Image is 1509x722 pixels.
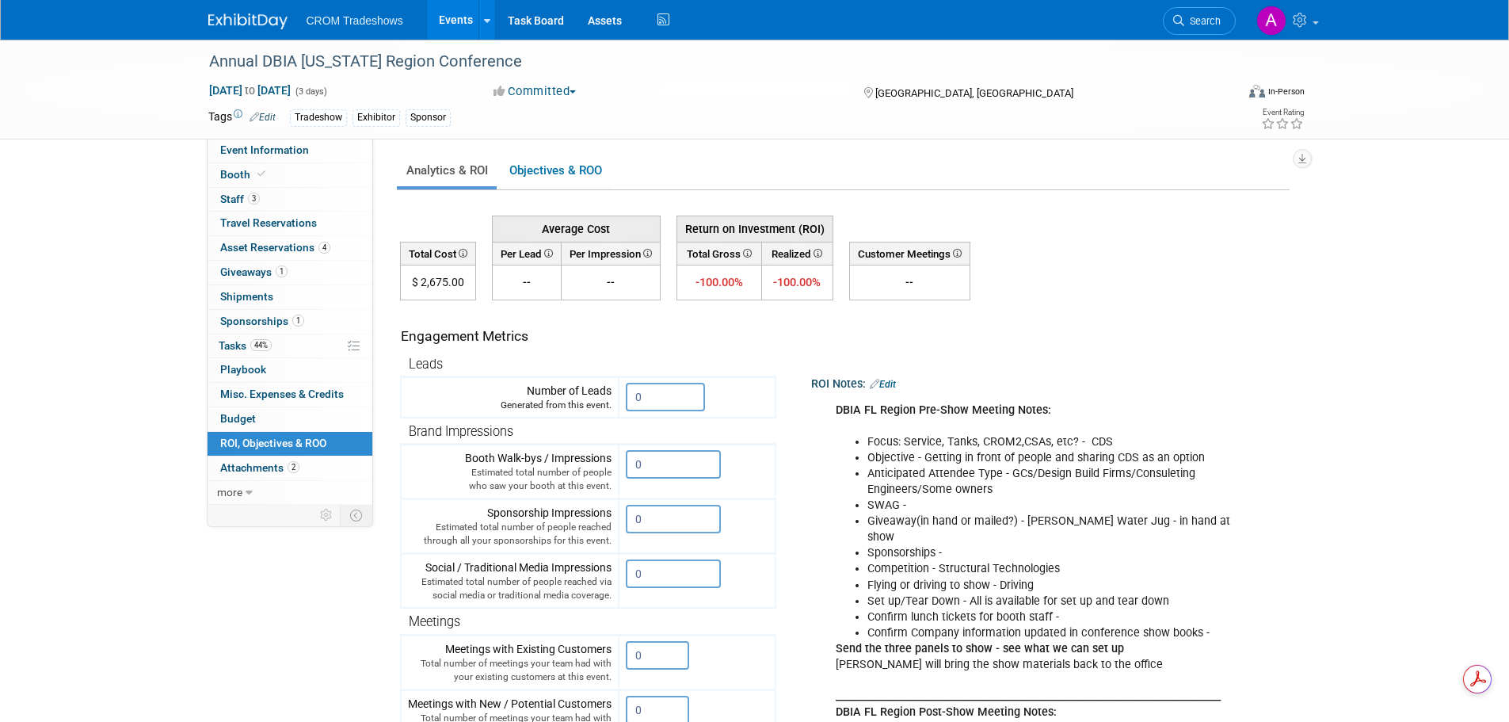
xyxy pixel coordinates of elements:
span: more [217,486,242,499]
span: [DATE] [DATE] [208,83,292,97]
span: 4 [318,242,330,254]
div: Estimated total number of people reached via social media or traditional media coverage. [408,575,612,602]
div: Annual DBIA [US_STATE] Region Conference [204,48,1212,76]
a: Travel Reservations [208,212,372,235]
span: Playbook [220,363,266,376]
a: Budget [208,407,372,431]
span: Meetings [409,614,460,629]
span: Asset Reservations [220,241,330,254]
th: Return on Investment (ROI) [676,216,833,242]
span: -- [523,276,531,288]
span: 2 [288,461,299,473]
div: In-Person [1267,86,1305,97]
a: Analytics & ROI [397,155,497,186]
a: Attachments2 [208,457,372,480]
td: Tags [208,109,276,127]
th: Average Cost [492,216,660,242]
div: Tradeshow [290,109,347,126]
a: Edit [250,112,276,123]
div: Generated from this event. [408,399,612,412]
th: Total Cost [400,242,475,265]
li: SWAG - [867,498,1258,514]
button: Committed [488,83,582,100]
b: _________________________________________________________________________________ DBIA FL Region ... [836,690,1221,719]
span: Misc. Expenses & Credits [220,388,344,400]
a: Misc. Expenses & Credits [208,383,372,407]
div: ROI Notes: [811,372,1297,392]
span: to [242,84,257,97]
div: -- [856,274,963,290]
i: Booth reservation complete [257,170,265,178]
span: 44% [250,339,272,351]
span: 1 [276,265,288,277]
b: Send the three panels to show - see what we can set up [836,642,1124,655]
div: Total number of meetings your team had with your existing customers at this event. [408,657,612,684]
a: Event Information [208,139,372,162]
th: Realized [762,242,833,265]
li: Flying or driving to show - Driving [867,578,1258,594]
div: Event Rating [1261,109,1304,117]
a: Giveaways1 [208,261,372,285]
div: Estimated total number of people reached through all your sponsorships for this event. [408,521,612,548]
span: Tasks [219,339,272,352]
a: Booth [208,163,372,187]
div: Sponsor [406,109,451,126]
span: Brand Impressions [409,424,513,439]
span: Giveaways [220,265,288,278]
b: DBIA FL Region Pre-Show Meeting Notes: [836,403,1051,433]
span: Leads [409,357,443,372]
span: 1 [292,315,304,327]
div: Social / Traditional Media Impressions [408,560,612,602]
span: -100.00% [773,275,821,289]
span: Travel Reservations [220,216,317,229]
li: Confirm Company information updated in conference show books - [867,625,1258,641]
a: ROI, Objectives & ROO [208,432,372,456]
li: Giveaway(in hand or mailed?) - [PERSON_NAME] Water Jug - in hand at show [867,514,1258,545]
span: ROI, Objectives & ROO [220,437,326,449]
a: Playbook [208,358,372,382]
a: Staff3 [208,188,372,212]
div: Engagement Metrics [401,327,769,346]
li: Objective - Getting in front of people and sharing CDS as an option [867,450,1258,466]
div: Estimated total number of people who saw your booth at this event. [408,466,612,493]
th: Total Gross [676,242,762,265]
span: Sponsorships [220,315,304,327]
span: 3 [248,193,260,204]
li: Confirm lunch tickets for booth staff - [867,609,1258,625]
a: Sponsorships1 [208,310,372,334]
div: Event Format [1142,82,1305,106]
li: Anticipated Attendee Type - GCs/Design Build Firms/Consuleting Engineers/Some owners [867,466,1258,498]
td: Toggle Event Tabs [340,505,372,525]
span: Booth [220,168,269,181]
div: Number of Leads [408,383,612,412]
span: Event Information [220,143,309,156]
td: $ 2,675.00 [400,265,475,300]
img: ExhibitDay [208,13,288,29]
li: Sponsorships - [867,545,1258,561]
div: Booth Walk-bys / Impressions [408,450,612,493]
div: Exhibitor [352,109,400,126]
a: more [208,481,372,505]
span: Shipments [220,290,273,303]
th: Per Impression [561,242,660,265]
img: Alicia Walker [1256,6,1286,36]
td: Personalize Event Tab Strip [313,505,341,525]
a: Edit [870,379,896,390]
a: Asset Reservations4 [208,236,372,260]
span: (3 days) [294,86,327,97]
span: -- [607,276,615,288]
th: Customer Meetings [849,242,970,265]
span: Attachments [220,461,299,474]
span: Budget [220,412,256,425]
a: Search [1163,7,1236,35]
span: CROM Tradeshows [307,14,403,27]
th: Per Lead [492,242,561,265]
a: Objectives & ROO [500,155,611,186]
div: Meetings with Existing Customers [408,641,612,684]
span: -100.00% [695,275,743,289]
a: Tasks44% [208,334,372,358]
li: Focus: Service, Tanks, CROM2,CSAs, etc? - CDS [867,434,1258,450]
li: Competition - Structural Technologies [867,561,1258,577]
div: Sponsorship Impressions [408,505,612,548]
span: Search [1184,15,1221,27]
